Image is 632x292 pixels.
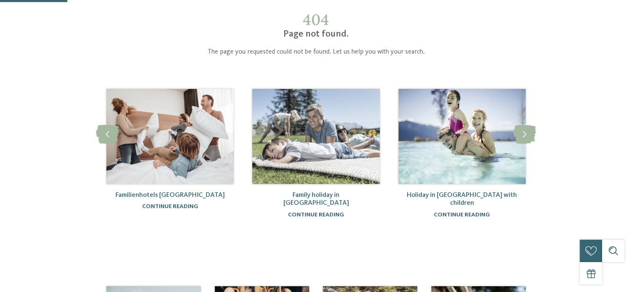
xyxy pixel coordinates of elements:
span: 404 [303,10,329,29]
a: Familienhotels [GEOGRAPHIC_DATA] [116,192,225,199]
a: Family holiday in [GEOGRAPHIC_DATA] [283,192,349,206]
a: continue reading [142,204,198,209]
img: 404 [106,89,234,184]
img: 404 [398,89,526,184]
a: continue reading [434,212,490,218]
span: Page not found. [283,29,349,39]
a: Holiday in [GEOGRAPHIC_DATA] with children [407,192,517,206]
p: The page you requested could not be found. Let us help you with your search. [138,47,494,57]
img: 404 [252,89,379,184]
a: continue reading [288,212,344,218]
